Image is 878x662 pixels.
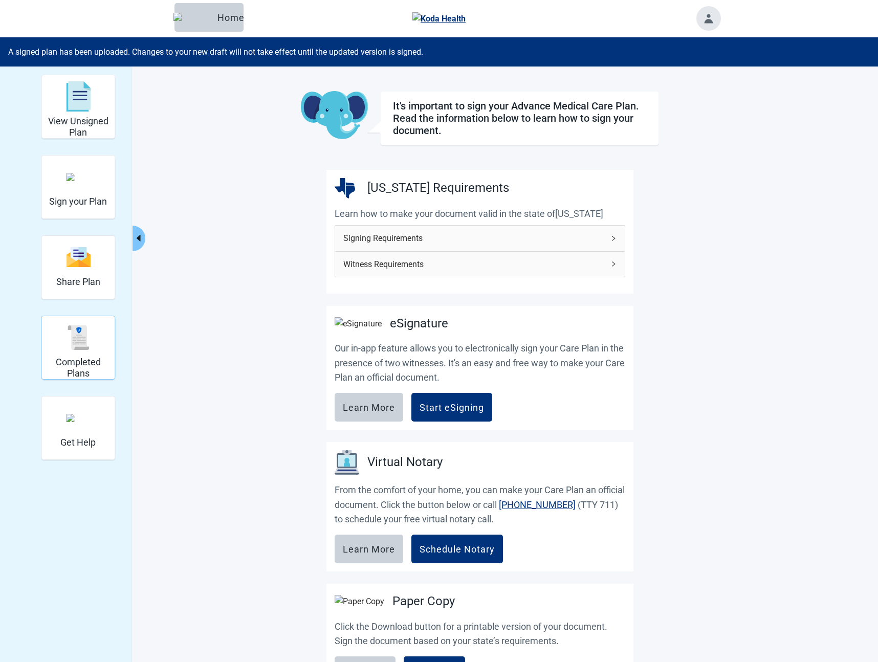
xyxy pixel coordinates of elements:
[173,13,213,22] img: Elephant
[301,91,368,140] img: Koda Elephant
[66,81,91,112] img: svg%3e
[66,414,91,422] img: person-question.svg
[610,261,617,267] span: right
[66,325,91,350] img: svg%3e
[412,12,466,25] img: Koda Health
[335,252,625,277] div: Witness Requirements
[335,317,382,330] img: eSignature
[610,235,617,241] span: right
[41,316,115,380] div: Completed Plans
[343,402,395,412] div: Learn More
[420,402,484,412] div: Start eSigning
[392,592,455,611] h2: Paper Copy
[183,12,235,23] div: Home
[499,499,576,510] a: [PHONE_NUMBER]
[390,314,448,334] h2: eSignature
[66,173,91,181] img: make_plan_official.svg
[411,393,492,422] button: Start eSigning
[46,357,111,379] h2: Completed Plans
[335,450,359,475] img: Virtual Notary
[335,535,403,563] button: Learn More
[174,3,244,32] button: ElephantHome
[41,235,115,299] div: Share Plan
[133,226,145,251] button: Collapse menu
[411,535,503,563] button: Schedule Notary
[335,226,625,251] div: Signing Requirements
[393,100,646,137] h1: It's important to sign your Advance Medical Care Plan. Read the information below to learn how to...
[41,155,115,219] div: Sign your Plan
[56,276,100,288] h2: Share Plan
[49,196,107,207] h2: Sign your Plan
[335,207,625,221] p: Learn how to make your document valid in the state of [US_STATE]
[134,233,143,243] span: caret-left
[335,393,403,422] button: Learn More
[343,258,604,271] span: Witness Requirements
[46,116,111,138] h2: View Unsigned Plan
[343,544,395,554] div: Learn More
[41,75,115,139] div: View Unsigned Plan
[335,595,384,608] img: Paper Copy
[335,620,625,649] p: Click the Download button for a printable version of your document. Sign the document based on yo...
[335,341,625,385] p: Our in-app feature allows you to electronically sign your Care Plan in the presence of two witnes...
[420,544,495,554] div: Schedule Notary
[367,179,509,198] h2: [US_STATE] Requirements
[696,6,721,31] button: Toggle account menu
[335,178,355,198] img: Texas
[343,232,604,245] span: Signing Requirements
[66,246,91,268] img: svg%3e
[41,396,115,460] div: Get Help
[367,453,443,472] h3: Virtual Notary
[60,437,96,448] h2: Get Help
[335,483,625,526] p: From the comfort of your home, you can make your Care Plan an official document. Click the button...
